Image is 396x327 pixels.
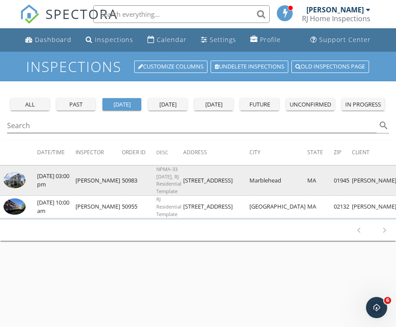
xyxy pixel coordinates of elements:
[249,148,260,156] span: City
[82,32,137,48] a: Inspections
[156,196,181,217] span: RJ Residential Template
[334,196,352,218] td: 02132
[249,196,307,218] td: [GEOGRAPHIC_DATA]
[122,148,146,156] span: Order ID
[211,61,288,73] a: Undelete inspections
[194,98,233,110] button: [DATE]
[11,98,49,110] button: all
[157,35,187,44] div: Calendar
[198,100,230,109] div: [DATE]
[57,98,95,110] button: past
[286,98,335,110] button: unconfirmed
[210,35,236,44] div: Settings
[45,4,118,23] span: SPECTORA
[307,165,334,195] td: MA
[106,100,138,109] div: [DATE]
[183,148,207,156] span: Address
[249,165,307,195] td: Marblehead
[60,100,92,109] div: past
[197,32,240,48] a: Settings
[302,14,370,23] div: RJ Home Inspections
[20,4,39,24] img: The Best Home Inspection Software - Spectora
[102,98,141,110] button: [DATE]
[156,166,181,194] span: NPMA-33 [DATE], RJ Residential Template
[366,297,387,318] iframe: Intercom live chat
[75,148,104,156] span: Inspector
[307,196,334,218] td: MA
[384,297,391,304] span: 6
[342,98,385,110] button: in progress
[307,140,334,165] th: State: Not sorted.
[37,148,65,156] span: Date/Time
[122,196,156,218] td: 50955
[156,149,168,156] span: Desc
[319,35,371,44] div: Support Center
[334,165,352,195] td: 01945
[249,140,307,165] th: City: Not sorted.
[75,140,122,165] th: Inspector: Not sorted.
[307,148,323,156] span: State
[291,61,369,73] a: Old inspections page
[183,140,249,165] th: Address: Not sorted.
[352,148,370,156] span: Client
[26,59,370,74] h1: Inspections
[37,140,75,165] th: Date/Time: Not sorted.
[152,100,184,109] div: [DATE]
[22,32,75,48] a: Dashboard
[148,98,187,110] button: [DATE]
[240,98,279,110] button: future
[37,196,75,218] td: [DATE] 10:00 am
[4,172,26,188] img: 9555722%2Fcover_photos%2FNC9ipPY3yN6RArTBmo3B%2Fsmall.jpg
[37,165,75,195] td: [DATE] 03:00 pm
[334,148,341,156] span: Zip
[244,100,275,109] div: future
[35,35,72,44] div: Dashboard
[134,61,207,73] a: Customize Columns
[345,100,381,109] div: in progress
[122,165,156,195] td: 50983
[183,196,249,218] td: [STREET_ADDRESS]
[307,32,374,48] a: Support Center
[20,12,118,30] a: SPECTORA
[334,140,352,165] th: Zip: Not sorted.
[14,100,46,109] div: all
[183,165,249,195] td: [STREET_ADDRESS]
[93,5,270,23] input: Search everything...
[75,196,122,218] td: [PERSON_NAME]
[4,198,26,215] img: 9549685%2Fcover_photos%2FDKry0RmFrdVPFit5tyx8%2Fsmall.jpg
[7,118,377,133] input: Search
[290,100,331,109] div: unconfirmed
[306,5,364,14] div: [PERSON_NAME]
[378,120,389,131] i: search
[122,140,156,165] th: Order ID: Not sorted.
[75,165,122,195] td: [PERSON_NAME]
[247,32,284,48] a: Profile
[144,32,190,48] a: Calendar
[95,35,133,44] div: Inspections
[260,35,281,44] div: Profile
[156,140,183,165] th: Desc: Not sorted.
